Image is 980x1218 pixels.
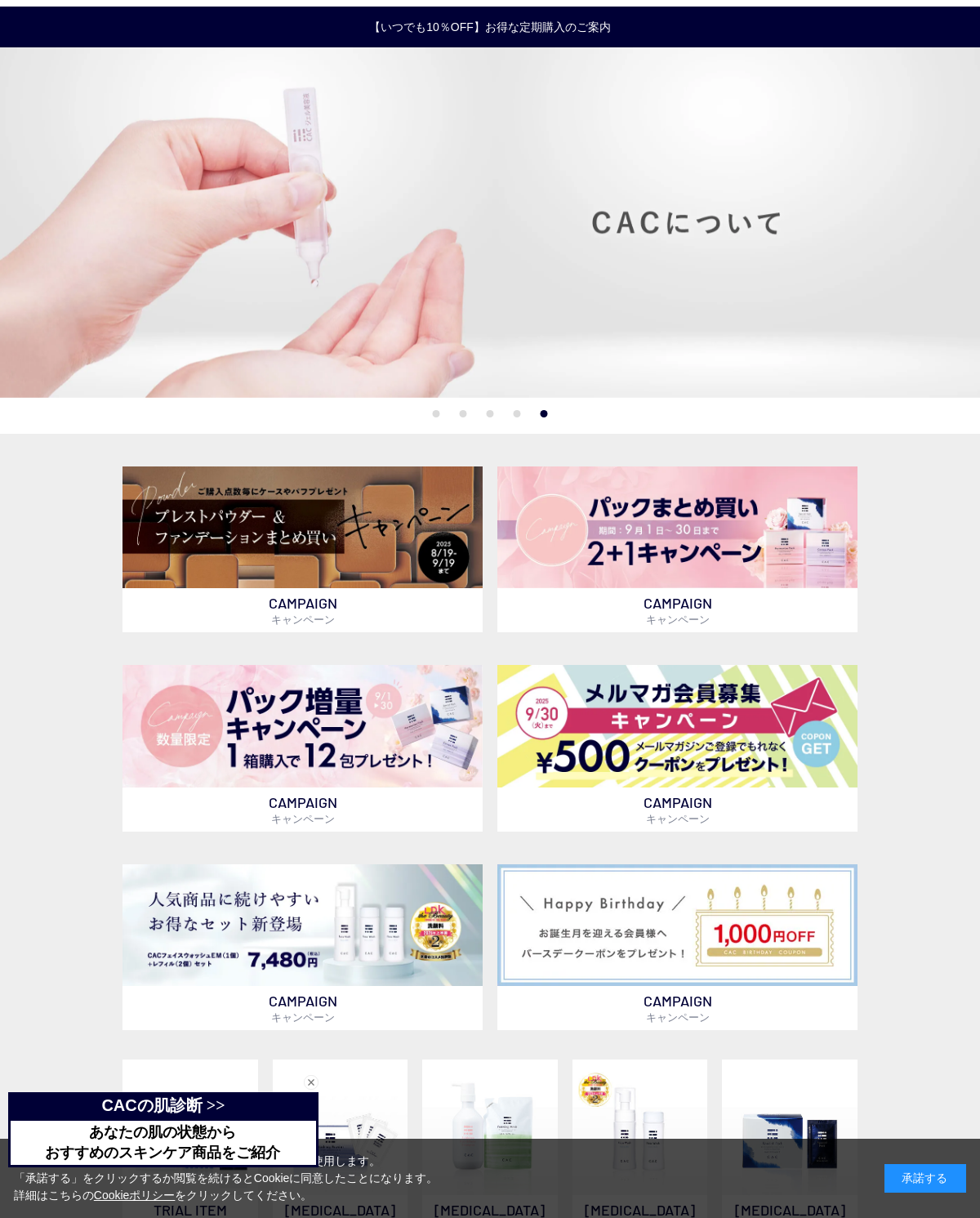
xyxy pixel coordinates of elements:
img: メルマガ会員募集 [497,665,857,787]
p: CAMPAIGN [497,986,857,1030]
img: パックキャンペーン2+1 [497,466,857,589]
a: 【いつでも10％OFF】お得な定期購入のご案内 [1,19,979,36]
p: CAMPAIGN [122,588,483,632]
span: キャンペーン [271,812,335,825]
button: 1 of 5 [433,410,440,417]
p: CAMPAIGN [497,588,857,632]
div: 当サイトでは、お客様へのサービス向上のためにCookieを使用します。 「承諾する」をクリックするか閲覧を続けるとCookieに同意したことになります。 詳細はこちらの をクリックしてください。 [14,1153,439,1204]
span: キャンペーン [271,613,335,626]
button: 2 of 5 [460,410,467,417]
div: 承諾する [884,1164,966,1193]
img: 泡洗顔料 [572,1060,708,1195]
p: CAMPAIGN [122,986,483,1030]
img: ベースメイクキャンペーン [122,466,483,589]
a: ベースメイクキャンペーン ベースメイクキャンペーン CAMPAIGNキャンペーン [122,466,483,633]
img: フェイスウォッシュ＋レフィル2個セット [122,864,483,987]
span: キャンペーン [646,812,710,825]
span: キャンペーン [646,613,710,626]
a: バースデークーポン バースデークーポン CAMPAIGNキャンペーン [497,864,857,1030]
button: 3 of 5 [487,410,494,417]
a: メルマガ会員募集 メルマガ会員募集 CAMPAIGNキャンペーン [497,665,857,832]
img: トライアルセット [122,1060,258,1195]
span: キャンペーン [646,1011,710,1024]
a: フェイスウォッシュ＋レフィル2個セット フェイスウォッシュ＋レフィル2個セット CAMPAIGNキャンペーン [122,864,483,1031]
span: キャンペーン [271,1011,335,1024]
button: 4 of 5 [514,410,521,417]
img: バースデークーポン [497,864,857,986]
a: パック増量キャンペーン パック増量キャンペーン CAMPAIGNキャンペーン [122,665,483,832]
a: パックキャンペーン2+1 パックキャンペーン2+1 CAMPAIGNキャンペーン [497,466,857,633]
p: CAMPAIGN [497,787,857,832]
p: CAMPAIGN [122,787,483,832]
img: パック増量キャンペーン [122,665,483,787]
a: Cookieポリシー [94,1189,176,1202]
button: 5 of 5 [541,410,548,417]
